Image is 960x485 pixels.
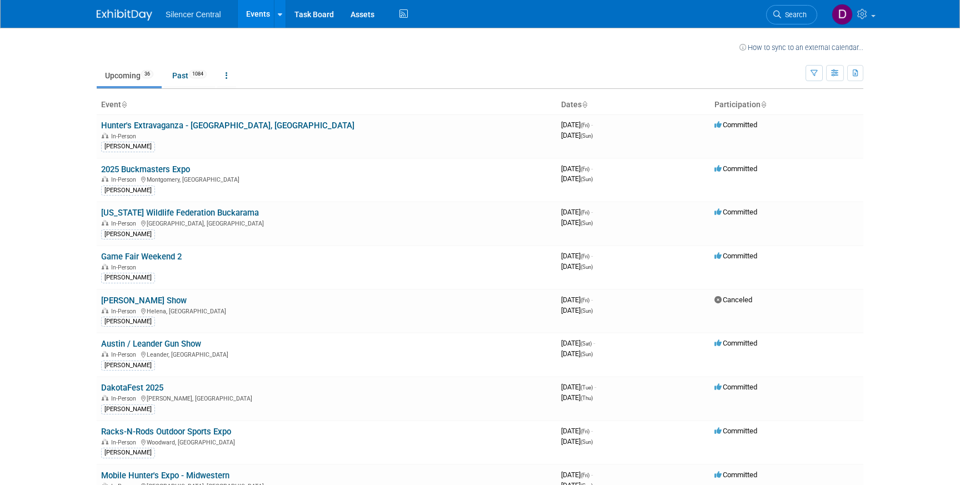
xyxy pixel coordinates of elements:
div: [PERSON_NAME], [GEOGRAPHIC_DATA] [101,393,552,402]
div: Helena, [GEOGRAPHIC_DATA] [101,306,552,315]
a: How to sync to an external calendar... [739,43,863,52]
span: [DATE] [561,427,593,435]
span: [DATE] [561,262,593,271]
span: [DATE] [561,306,593,314]
span: 36 [141,70,153,78]
img: In-Person Event [102,395,108,401]
div: [PERSON_NAME] [101,273,155,283]
span: (Thu) [581,395,593,401]
span: (Sun) [581,351,593,357]
span: In-Person [111,308,139,315]
a: DakotaFest 2025 [101,383,163,393]
span: In-Person [111,351,139,358]
span: [DATE] [561,121,593,129]
div: [GEOGRAPHIC_DATA], [GEOGRAPHIC_DATA] [101,218,552,227]
a: Past1084 [164,65,215,86]
span: In-Person [111,220,139,227]
img: In-Person Event [102,133,108,138]
img: In-Person Event [102,439,108,444]
span: In-Person [111,395,139,402]
span: In-Person [111,133,139,140]
span: [DATE] [561,164,593,173]
span: 1084 [189,70,207,78]
span: Search [781,11,807,19]
span: (Sun) [581,439,593,445]
span: - [591,427,593,435]
div: Woodward, [GEOGRAPHIC_DATA] [101,437,552,446]
span: - [591,208,593,216]
div: [PERSON_NAME] [101,361,155,371]
span: - [591,471,593,479]
span: [DATE] [561,208,593,216]
span: - [591,296,593,304]
span: (Sun) [581,220,593,226]
th: Event [97,96,557,114]
span: Committed [714,121,757,129]
a: Search [766,5,817,24]
div: [PERSON_NAME] [101,448,155,458]
img: Derek Hieb [832,4,853,25]
img: ExhibitDay [97,9,152,21]
div: [PERSON_NAME] [101,317,155,327]
a: Game Fair Weekend 2 [101,252,182,262]
span: In-Person [111,264,139,271]
span: (Sun) [581,264,593,270]
a: [PERSON_NAME] Show [101,296,187,306]
span: In-Person [111,176,139,183]
span: Committed [714,427,757,435]
a: Racks-N-Rods Outdoor Sports Expo [101,427,231,437]
span: [DATE] [561,349,593,358]
span: (Fri) [581,253,589,259]
a: Sort by Event Name [121,100,127,109]
div: [PERSON_NAME] [101,142,155,152]
span: [DATE] [561,296,593,304]
span: [DATE] [561,218,593,227]
a: Sort by Start Date [582,100,587,109]
span: (Fri) [581,122,589,128]
div: Montgomery, [GEOGRAPHIC_DATA] [101,174,552,183]
span: Committed [714,383,757,391]
div: [PERSON_NAME] [101,229,155,239]
img: In-Person Event [102,351,108,357]
span: (Sat) [581,341,592,347]
span: (Sun) [581,308,593,314]
th: Dates [557,96,710,114]
span: Committed [714,252,757,260]
span: - [593,339,595,347]
img: In-Person Event [102,220,108,226]
a: Austin / Leander Gun Show [101,339,201,349]
span: Silencer Central [166,10,221,19]
span: Committed [714,339,757,347]
span: (Tue) [581,384,593,391]
span: In-Person [111,439,139,446]
div: [PERSON_NAME] [101,186,155,196]
span: Committed [714,208,757,216]
a: Hunter's Extravaganza - [GEOGRAPHIC_DATA], [GEOGRAPHIC_DATA] [101,121,354,131]
span: [DATE] [561,131,593,139]
span: (Sun) [581,176,593,182]
span: Committed [714,471,757,479]
span: [DATE] [561,383,596,391]
a: Sort by Participation Type [761,100,766,109]
span: (Fri) [581,297,589,303]
div: Leander, [GEOGRAPHIC_DATA] [101,349,552,358]
span: [DATE] [561,471,593,479]
span: - [591,164,593,173]
span: (Fri) [581,428,589,434]
span: (Fri) [581,209,589,216]
a: Upcoming36 [97,65,162,86]
span: [DATE] [561,252,593,260]
span: (Fri) [581,472,589,478]
a: [US_STATE] Wildlife Federation Buckarama [101,208,259,218]
span: [DATE] [561,393,593,402]
span: - [591,121,593,129]
span: - [591,252,593,260]
span: - [594,383,596,391]
th: Participation [710,96,863,114]
img: In-Person Event [102,264,108,269]
span: Committed [714,164,757,173]
a: Mobile Hunter's Expo - Midwestern [101,471,229,481]
span: (Sun) [581,133,593,139]
span: [DATE] [561,174,593,183]
span: Canceled [714,296,752,304]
